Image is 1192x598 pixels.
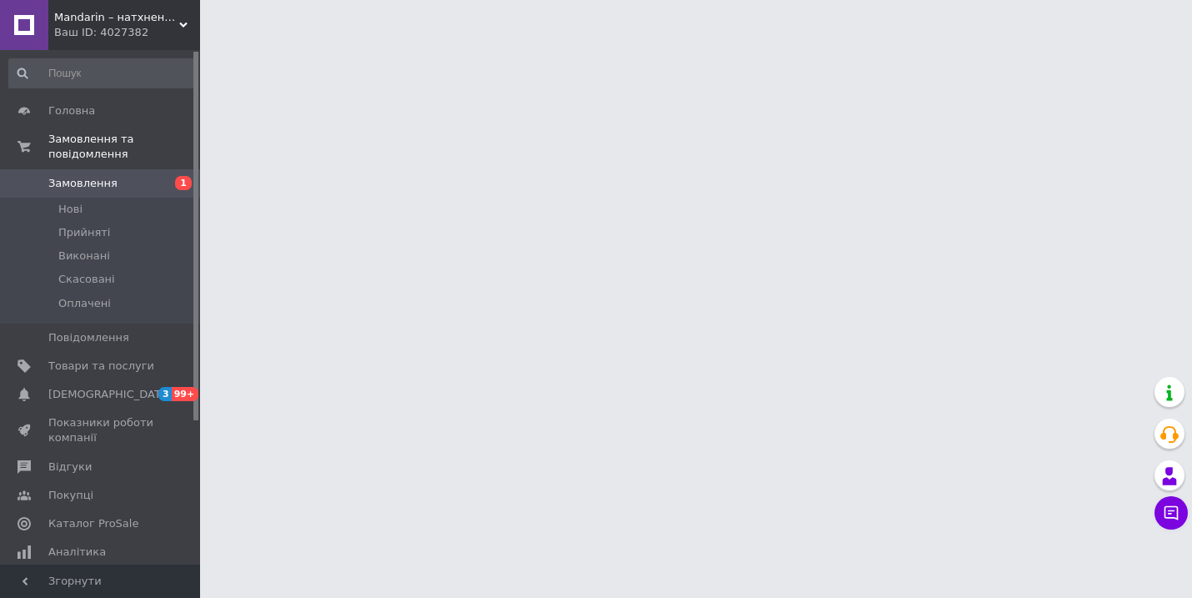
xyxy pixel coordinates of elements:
[48,330,129,345] span: Повідомлення
[48,359,154,374] span: Товари та послуги
[48,132,200,162] span: Замовлення та повідомлення
[48,488,93,503] span: Покупці
[8,58,197,88] input: Пошук
[48,415,154,445] span: Показники роботи компанії
[58,225,110,240] span: Прийняті
[48,387,172,402] span: [DEMOGRAPHIC_DATA]
[58,272,115,287] span: Скасовані
[48,516,138,531] span: Каталог ProSale
[172,387,199,401] span: 99+
[58,249,110,264] span: Виконані
[48,176,118,191] span: Замовлення
[158,387,172,401] span: 3
[48,460,92,475] span: Відгуки
[54,25,200,40] div: Ваш ID: 4027382
[58,296,111,311] span: Оплачені
[175,176,192,190] span: 1
[1154,496,1188,530] button: Чат з покупцем
[48,103,95,118] span: Головна
[58,202,83,217] span: Нові
[48,545,106,560] span: Аналітика
[54,10,179,25] span: Mandarin – натхнення для життя, затишок для дому, турбота про вас!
